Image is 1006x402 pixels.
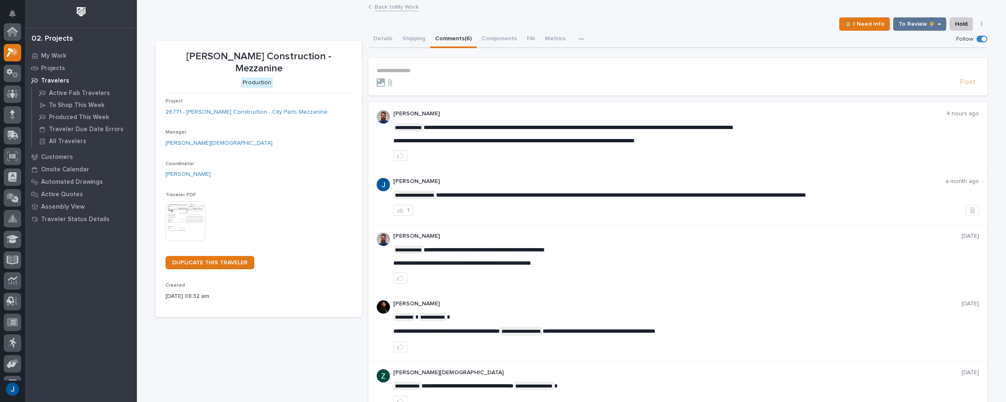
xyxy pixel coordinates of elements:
[393,369,962,376] p: [PERSON_NAME][DEMOGRAPHIC_DATA]
[25,151,137,163] a: Customers
[540,31,570,48] button: Metrics
[962,300,979,307] p: [DATE]
[393,150,407,161] button: like this post
[166,192,196,197] span: Traveler PDF
[32,111,137,123] a: Produced This Week
[172,260,248,266] span: DUPLICATE THIS TRAVELER
[25,188,137,200] a: Active Quotes
[41,216,110,223] p: Traveler Status Details
[945,178,979,185] p: a month ago
[845,19,884,29] span: ⏳ I Need Info
[166,292,352,301] p: [DATE] 08:32 am
[393,178,945,185] p: [PERSON_NAME]
[41,191,83,198] p: Active Quotes
[957,78,979,87] button: Post
[32,34,73,44] div: 02. Projects
[49,114,109,121] p: Produced This Week
[377,178,390,191] img: ACg8ocIvQgbKnUI1OLQ1VS3mm8sq0p2BVcNzpCu_ubKm4b8z_eaaoA=s96-c
[950,17,973,31] button: Hold
[839,17,890,31] button: ⏳ I Need Info
[32,135,137,147] a: All Travelers
[522,31,540,48] button: FAI
[393,110,946,117] p: [PERSON_NAME]
[41,203,85,211] p: Assembly View
[25,74,137,87] a: Travelers
[166,99,183,104] span: Project
[166,161,194,166] span: Coordinator
[166,51,352,75] p: [PERSON_NAME] Construction - Mezzanine
[25,200,137,213] a: Assembly View
[32,123,137,135] a: Traveler Due Date Errors
[49,126,124,133] p: Traveler Due Date Errors
[25,163,137,175] a: Onsite Calendar
[49,138,86,145] p: All Travelers
[49,102,105,109] p: To Shop This Week
[962,233,979,240] p: [DATE]
[955,19,967,29] span: Hold
[41,166,89,173] p: Onsite Calendar
[477,31,522,48] button: Components
[899,19,941,29] span: To Review 👨‍🏭 →
[166,256,254,269] a: DUPLICATE THIS TRAVELER
[430,31,477,48] button: Comments (6)
[10,10,21,23] div: Notifications
[166,283,185,288] span: Created
[377,233,390,246] img: 6hTokn1ETDGPf9BPokIQ
[4,5,21,22] button: Notifications
[25,62,137,74] a: Projects
[25,213,137,225] a: Traveler Status Details
[946,110,979,117] p: 4 hours ago
[407,207,409,213] div: 1
[393,300,962,307] p: [PERSON_NAME]
[73,4,89,19] img: Workspace Logo
[166,130,186,135] span: Manager
[393,273,407,283] button: like this post
[393,205,413,216] button: 1
[241,78,273,88] div: Production
[166,139,273,148] a: [PERSON_NAME][DEMOGRAPHIC_DATA]
[956,36,973,43] p: Follow
[377,300,390,314] img: zmKUmRVDQjmBLfnAs97p
[166,170,211,179] a: [PERSON_NAME]
[32,87,137,99] a: Active Fab Travelers
[377,110,390,124] img: 6hTokn1ETDGPf9BPokIQ
[377,369,390,383] img: ACg8ocIGaxZgOborKONOsCK60Wx-Xey7sE2q6Qmw6EHN013R=s96-c
[966,205,979,216] button: Delete post
[41,52,66,60] p: My Work
[4,380,21,398] button: users-avatar
[893,17,946,31] button: To Review 👨‍🏭 →
[41,77,69,85] p: Travelers
[393,341,407,352] button: like this post
[41,65,65,72] p: Projects
[166,108,328,117] a: 26771 - [PERSON_NAME] Construction - City Parts Mezzanine
[32,99,137,111] a: To Shop This Week
[25,175,137,188] a: Automated Drawings
[41,178,103,186] p: Automated Drawings
[962,369,979,376] p: [DATE]
[960,78,976,87] span: Post
[393,233,962,240] p: [PERSON_NAME]
[397,31,430,48] button: Shipping
[375,2,419,11] a: Back toMy Work
[368,31,397,48] button: Details
[49,90,110,97] p: Active Fab Travelers
[41,153,73,161] p: Customers
[25,49,137,62] a: My Work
